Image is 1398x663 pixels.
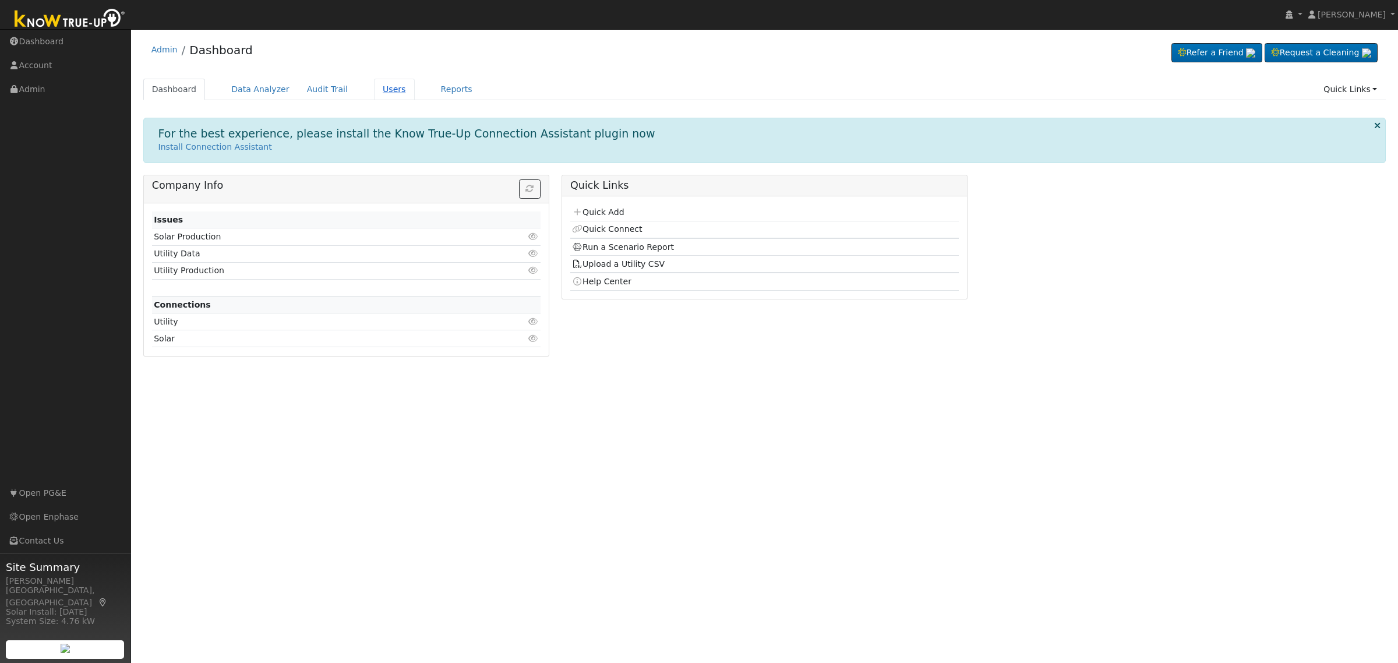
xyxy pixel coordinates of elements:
i: Click to view [528,334,539,343]
a: Users [374,79,415,100]
i: Click to view [528,318,539,326]
div: Solar Install: [DATE] [6,606,125,618]
a: Audit Trail [298,79,356,100]
a: Data Analyzer [223,79,298,100]
img: Know True-Up [9,6,131,33]
img: retrieve [61,644,70,653]
a: Request a Cleaning [1265,43,1378,63]
a: Run a Scenario Report [572,242,674,252]
strong: Issues [154,215,183,224]
span: [PERSON_NAME] [1318,10,1386,19]
h5: Quick Links [570,179,959,192]
a: Install Connection Assistant [158,142,272,151]
img: retrieve [1362,48,1371,58]
td: Utility Production [152,262,478,279]
a: Reports [432,79,481,100]
td: Utility [152,313,478,330]
a: Quick Connect [572,224,642,234]
img: retrieve [1246,48,1255,58]
a: Dashboard [189,43,253,57]
div: System Size: 4.76 kW [6,615,125,627]
i: Click to view [528,266,539,274]
td: Solar [152,330,478,347]
a: Map [98,598,108,607]
a: Quick Add [572,207,624,217]
a: Upload a Utility CSV [572,259,665,269]
a: Dashboard [143,79,206,100]
div: [GEOGRAPHIC_DATA], [GEOGRAPHIC_DATA] [6,584,125,609]
i: Click to view [528,249,539,258]
h1: For the best experience, please install the Know True-Up Connection Assistant plugin now [158,127,655,140]
h5: Company Info [152,179,541,192]
td: Utility Data [152,245,478,262]
a: Admin [151,45,178,54]
strong: Connections [154,300,211,309]
div: [PERSON_NAME] [6,575,125,587]
a: Help Center [572,277,631,286]
i: Click to view [528,232,539,241]
a: Refer a Friend [1171,43,1262,63]
a: Quick Links [1315,79,1386,100]
span: Site Summary [6,559,125,575]
td: Solar Production [152,228,478,245]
